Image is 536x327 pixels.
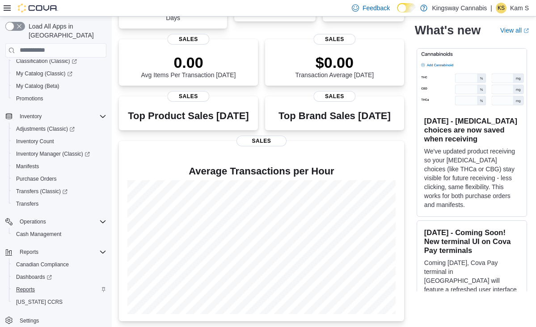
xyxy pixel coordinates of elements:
button: Promotions [9,92,110,105]
h2: What's new [415,23,481,37]
button: Operations [2,215,110,228]
a: My Catalog (Classic) [13,68,76,79]
span: My Catalog (Beta) [16,83,59,90]
h3: [DATE] - Coming Soon! New terminal UI on Cova Pay terminals [424,228,519,255]
button: Reports [16,247,42,257]
span: Manifests [16,163,39,170]
span: Inventory Count [13,136,106,147]
a: Adjustments (Classic) [13,124,78,134]
span: Inventory [16,111,106,122]
p: We've updated product receiving so your [MEDICAL_DATA] choices (like THCa or CBG) stay visible fo... [424,147,519,210]
span: Adjustments (Classic) [13,124,106,134]
a: [US_STATE] CCRS [13,297,66,307]
button: Reports [2,246,110,258]
span: Canadian Compliance [13,259,106,270]
span: Inventory Count [16,138,54,145]
button: Canadian Compliance [9,258,110,271]
svg: External link [523,28,529,33]
span: Transfers (Classic) [16,188,68,195]
input: Dark Mode [397,3,416,12]
a: Manifests [13,161,42,172]
span: Inventory Manager (Classic) [16,150,90,157]
p: Coming [DATE], Cova Pay terminal in [GEOGRAPHIC_DATA] will feature a refreshed user interface des... [424,259,519,312]
span: Transfers [16,200,38,207]
button: Settings [2,314,110,327]
span: KS [498,3,505,13]
a: Promotions [13,93,47,104]
span: Cash Management [13,229,106,240]
span: My Catalog (Beta) [13,81,106,91]
span: Reports [16,247,106,257]
span: Settings [20,317,39,324]
a: Settings [16,315,42,326]
p: | [490,3,492,13]
span: Washington CCRS [13,297,106,307]
span: Inventory [20,113,42,120]
button: Cash Management [9,228,110,240]
p: $0.00 [295,54,374,71]
a: Transfers (Classic) [9,185,110,198]
a: Purchase Orders [13,174,60,184]
button: Inventory [16,111,45,122]
span: Reports [20,248,38,256]
button: Operations [16,216,50,227]
h3: Top Brand Sales [DATE] [279,111,391,121]
a: Inventory Manager (Classic) [9,148,110,160]
span: Cash Management [16,231,61,238]
span: Operations [20,218,46,225]
h3: [DATE] - [MEDICAL_DATA] choices are now saved when receiving [424,117,519,144]
p: 0.00 [141,54,236,71]
span: Inventory Manager (Classic) [13,149,106,159]
span: Adjustments (Classic) [16,125,75,132]
a: Inventory Manager (Classic) [13,149,93,159]
button: My Catalog (Beta) [9,80,110,92]
div: Kam S [496,3,506,13]
span: Settings [16,315,106,326]
span: Classification (Classic) [16,58,77,65]
p: Kam S [510,3,529,13]
a: Transfers [13,199,42,209]
span: Promotions [16,95,43,102]
a: My Catalog (Beta) [13,81,63,91]
span: Classification (Classic) [13,56,106,66]
a: My Catalog (Classic) [9,67,110,80]
span: Reports [13,284,106,295]
a: Classification (Classic) [13,56,80,66]
button: Reports [9,283,110,296]
a: Inventory Count [13,136,58,147]
span: Sales [168,91,209,102]
span: Purchase Orders [16,175,57,182]
span: My Catalog (Classic) [16,70,72,77]
span: Sales [236,136,287,146]
a: Cash Management [13,229,65,240]
a: Dashboards [13,272,55,282]
p: Kingsway Cannabis [432,3,487,13]
span: [US_STATE] CCRS [16,298,63,306]
button: Transfers [9,198,110,210]
span: Sales [314,91,355,102]
span: Purchase Orders [13,174,106,184]
span: My Catalog (Classic) [13,68,106,79]
span: Sales [314,34,355,45]
span: Dashboards [16,273,52,281]
h3: Top Product Sales [DATE] [128,111,249,121]
div: Avg Items Per Transaction [DATE] [141,54,236,79]
a: Canadian Compliance [13,259,72,270]
button: Inventory [2,110,110,123]
span: Transfers (Classic) [13,186,106,197]
a: Reports [13,284,38,295]
h4: Average Transactions per Hour [126,166,397,177]
button: Purchase Orders [9,173,110,185]
img: Cova [18,4,58,12]
span: Feedback [363,4,390,12]
a: View allExternal link [500,27,529,34]
span: Dashboards [13,272,106,282]
button: [US_STATE] CCRS [9,296,110,308]
div: Transaction Average [DATE] [295,54,374,79]
span: Transfers [13,199,106,209]
span: Canadian Compliance [16,261,69,268]
a: Transfers (Classic) [13,186,71,197]
span: Manifests [13,161,106,172]
span: Load All Apps in [GEOGRAPHIC_DATA] [25,22,106,40]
